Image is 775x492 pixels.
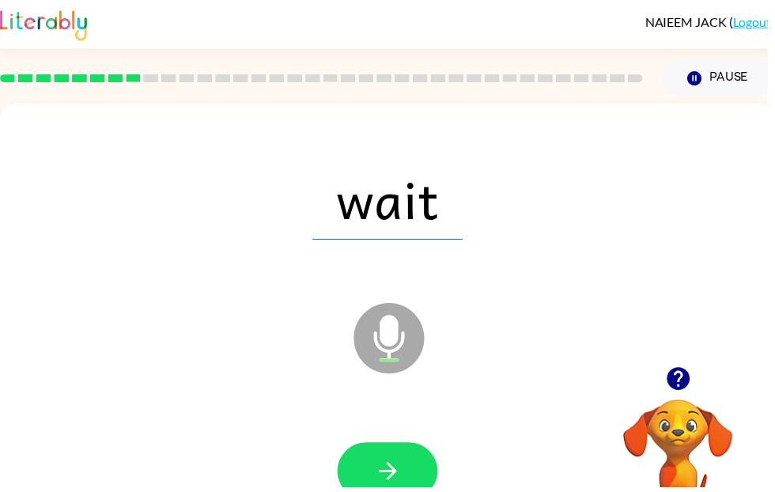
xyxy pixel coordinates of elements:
[316,160,467,242] span: wait
[652,14,736,29] span: NAIEEM JACK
